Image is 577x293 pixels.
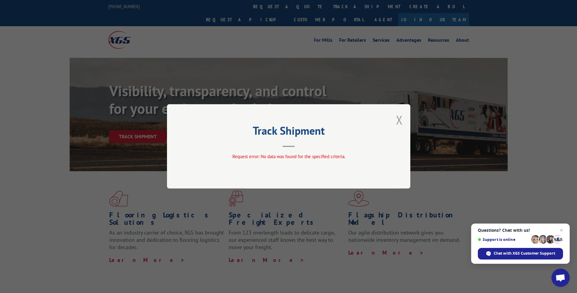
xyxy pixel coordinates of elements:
[478,228,563,233] span: Questions? Chat with us!
[558,227,565,234] span: Close chat
[494,251,555,256] span: Chat with XGS Customer Support
[478,248,563,259] div: Chat with XGS Customer Support
[478,237,529,242] span: Support is online
[232,154,345,160] span: Request error: No data was found for the specified criteria.
[396,112,403,128] button: Close modal
[551,269,570,287] div: Open chat
[197,126,380,138] h2: Track Shipment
